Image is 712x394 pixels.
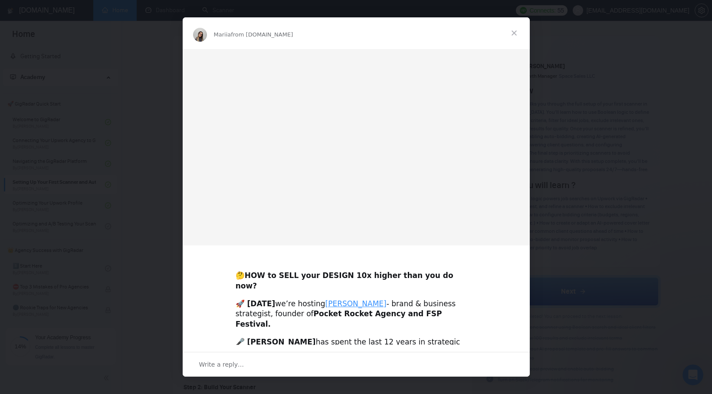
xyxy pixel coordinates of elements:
[236,299,477,330] div: we’re hosting - brand & business strategist, founder of
[236,271,453,290] b: HOW to SELL your DESIGN 10x higher than you do now?
[214,31,231,38] span: Mariia
[199,359,244,370] span: Write a reply…
[193,28,207,42] img: Profile image for Mariia
[183,352,530,377] div: Open conversation and reply
[236,337,477,389] div: has spent the last 12 years in strategic marketing and business consulting for tech across [GEOGR...
[277,3,293,19] div: Close
[231,31,293,38] span: from [DOMAIN_NAME]
[499,17,530,49] span: Close
[236,260,477,291] div: 🤔
[325,299,387,308] a: [PERSON_NAME]
[236,309,442,328] b: Pocket Rocket Agency and FSP Festival.
[236,299,276,308] b: 🚀 [DATE]
[6,3,22,20] button: go back
[236,338,316,346] b: 🎤 [PERSON_NAME]
[261,3,277,20] button: Collapse window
